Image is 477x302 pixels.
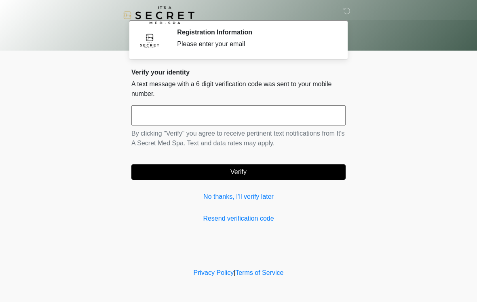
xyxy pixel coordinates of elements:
button: Verify [131,164,346,180]
img: Agent Avatar [137,28,162,53]
h2: Verify your identity [131,68,346,76]
a: Privacy Policy [194,269,234,276]
a: No thanks, I'll verify later [131,192,346,202]
div: Please enter your email [177,39,333,49]
p: By clicking "Verify" you agree to receive pertinent text notifications from It's A Secret Med Spa... [131,129,346,148]
p: A text message with a 6 digit verification code was sent to your mobile number. [131,79,346,99]
img: It's A Secret Med Spa Logo [123,6,194,24]
h2: Registration Information [177,28,333,36]
a: | [234,269,235,276]
a: Terms of Service [235,269,283,276]
a: Resend verification code [131,214,346,223]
